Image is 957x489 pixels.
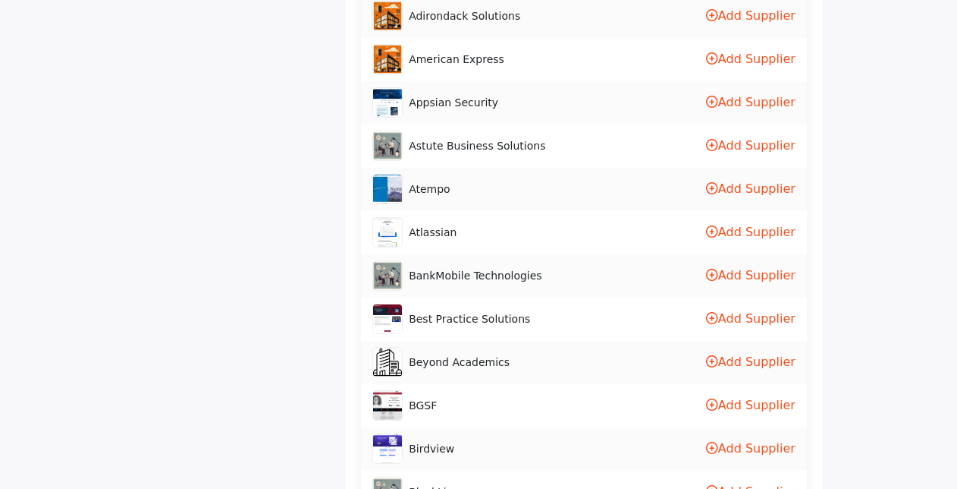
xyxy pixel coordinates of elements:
a: Add Supplier [706,441,795,456]
a: Add Supplier [706,138,795,153]
span: American Express [409,52,504,68]
span: BGSF [409,398,437,414]
img: bankmobile-technologies logo [372,260,403,291]
img: best-practice-solutions logo [372,304,403,334]
span: Best Practice Solutions [409,311,530,327]
span: Adirondack Solutions [409,8,520,24]
img: astute-business-solutions logo [372,131,403,161]
span: BankMobile Technologies [409,268,541,284]
a: Add Supplier [706,52,795,66]
img: birdview logo [372,434,403,464]
span: Atlassian [409,225,457,241]
a: Add Supplier [706,8,795,23]
span: Appsian Security [409,95,498,111]
a: Add Supplier [706,181,795,196]
span: Birdview [409,441,454,457]
span: Atempo [409,181,450,197]
a: Add Supplier [706,225,795,239]
img: appsian-security logo [372,87,403,118]
span: Astute Business Solutions [409,138,545,154]
img: adirondack-solutions logo [372,1,403,31]
a: Add Supplier [706,398,795,412]
a: Add Supplier [706,95,795,109]
img: default logo [372,347,403,377]
span: Beyond Academics [409,355,510,371]
img: atempo logo [372,174,403,204]
img: atlassian logo [372,217,403,248]
img: american-express logo [372,44,403,74]
a: Add Supplier [706,311,795,326]
a: Add Supplier [706,355,795,369]
a: Add Supplier [706,268,795,282]
img: bgsf logo [372,390,403,421]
